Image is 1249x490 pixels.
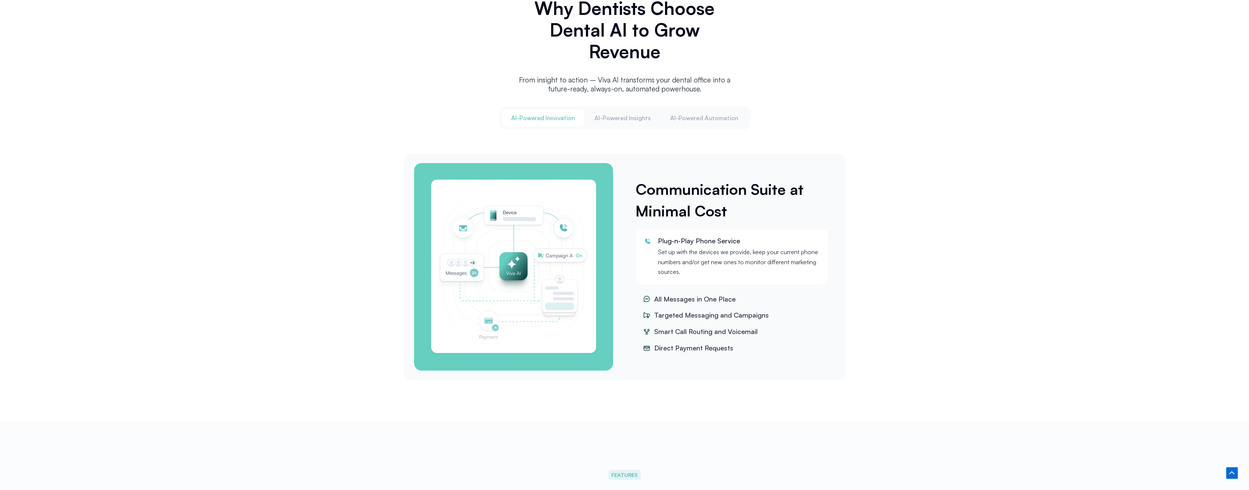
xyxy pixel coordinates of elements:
span: Al-Powered Automation [670,114,738,122]
span: Plug-n-Play Phone Service [658,237,740,245]
h3: Communication Suite at Minimal Cost [636,178,832,222]
p: Set up with the devices we provide, keep your current phone numbers and/or get new ones to monito... [658,247,820,277]
span: Direct Payment Requests [652,343,733,354]
span: Al-Powered Insights [594,114,651,122]
span: Targeted Messaging and Campaigns [652,310,769,321]
div: Tabs. Open items with Enter or Space, close with Escape and navigate using the Arrow keys. [404,106,845,380]
img: 24/7 AI answering service for dentists [429,178,599,356]
span: Al-Powered Innovation [511,114,575,122]
span: All Messages in One Place [652,294,736,305]
span: Smart Call Routing and Voicemail [652,326,758,337]
span: FEATURES [611,471,638,479]
p: From insight to action – Viva Al transforms your dental office into a future-ready, always-on, au... [516,75,733,93]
